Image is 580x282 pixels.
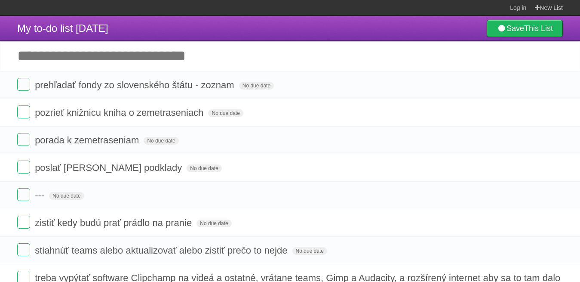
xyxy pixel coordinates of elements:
[17,216,30,229] label: Done
[487,20,563,37] a: SaveThis List
[17,243,30,256] label: Done
[49,192,84,200] span: No due date
[17,105,30,118] label: Done
[35,245,289,256] span: stiahnúť teams alebo aktualizovať alebo zistiť prečo to nejde
[17,161,30,174] label: Done
[144,137,178,145] span: No due date
[524,24,553,33] b: This List
[35,80,236,90] span: prehľadať fondy zo slovenského štátu - zoznam
[17,78,30,91] label: Done
[17,133,30,146] label: Done
[35,135,141,146] span: porada k zemetraseniam
[239,82,274,90] span: No due date
[35,190,46,201] span: ---
[35,107,206,118] span: pozrieť knižnicu kniha o zemetraseniach
[35,217,194,228] span: zistiť kedy budú prať prádlo na pranie
[292,247,327,255] span: No due date
[187,164,221,172] span: No due date
[208,109,243,117] span: No due date
[35,162,184,173] span: poslať [PERSON_NAME] podklady
[17,188,30,201] label: Done
[17,22,108,34] span: My to-do list [DATE]
[196,220,231,227] span: No due date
